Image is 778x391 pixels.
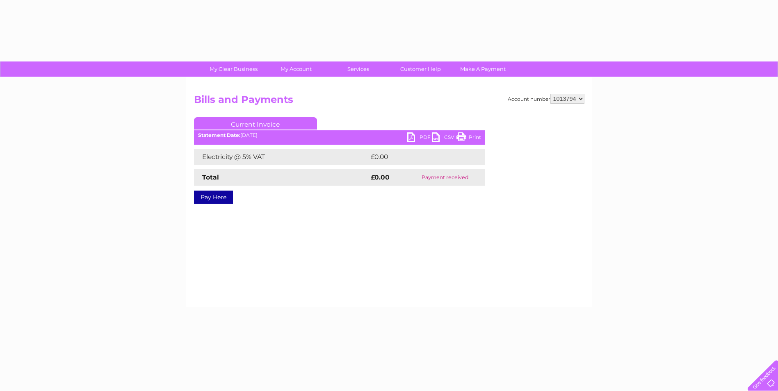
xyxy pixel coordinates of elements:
a: Print [456,132,481,144]
a: Customer Help [387,61,454,77]
div: [DATE] [194,132,485,138]
a: My Clear Business [200,61,267,77]
strong: Total [202,173,219,181]
a: CSV [432,132,456,144]
a: Make A Payment [449,61,517,77]
td: Payment received [405,169,485,186]
td: £0.00 [369,149,466,165]
div: Account number [508,94,584,104]
b: Statement Date: [198,132,240,138]
a: PDF [407,132,432,144]
a: Current Invoice [194,117,317,130]
td: Electricity @ 5% VAT [194,149,369,165]
strong: £0.00 [371,173,390,181]
h2: Bills and Payments [194,94,584,109]
a: My Account [262,61,330,77]
a: Pay Here [194,191,233,204]
a: Services [324,61,392,77]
